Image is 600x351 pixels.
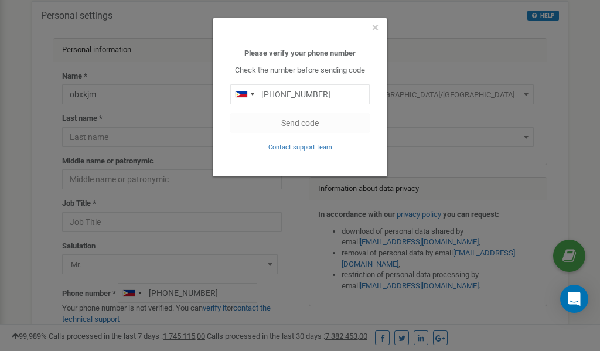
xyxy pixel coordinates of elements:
[230,84,370,104] input: 0905 123 4567
[230,113,370,133] button: Send code
[268,142,332,151] a: Contact support team
[372,22,379,34] button: Close
[231,85,258,104] div: Telephone country code
[372,21,379,35] span: ×
[560,285,588,313] div: Open Intercom Messenger
[268,144,332,151] small: Contact support team
[244,49,356,57] b: Please verify your phone number
[230,65,370,76] p: Check the number before sending code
